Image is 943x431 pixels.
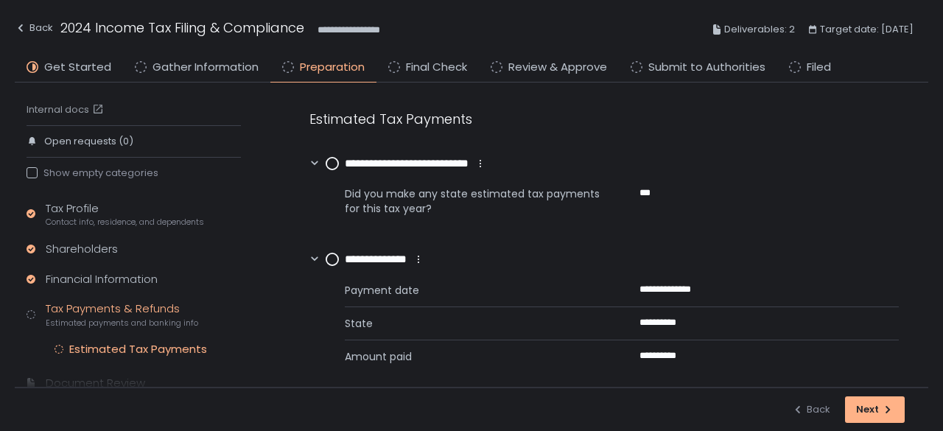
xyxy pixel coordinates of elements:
span: Payment date [345,283,604,298]
span: State [345,316,604,331]
span: Contact info, residence, and dependents [46,217,204,228]
div: Financial Information [46,271,158,288]
div: Back [792,403,830,416]
div: Tax Payments & Refunds [46,301,198,329]
div: Estimated Tax Payments [69,342,207,357]
span: Amount paid [345,349,604,364]
div: Shareholders [46,241,118,258]
div: Tax Profile [46,200,204,228]
span: Final Check [406,59,467,76]
span: Did you make any state estimated tax payments for this tax year? [345,186,604,216]
h1: 2024 Income Tax Filing & Compliance [60,18,304,38]
span: Open requests (0) [44,135,133,148]
span: Estimated payments and banking info [46,318,198,329]
span: Preparation [300,59,365,76]
button: Back [792,396,830,423]
span: Gather Information [153,59,259,76]
span: Deliverables: 2 [724,21,795,38]
span: Target date: [DATE] [820,21,914,38]
span: Filed [807,59,831,76]
button: Back [15,18,53,42]
div: Next [856,403,894,416]
a: Internal docs [27,103,107,116]
span: Get Started [44,59,111,76]
div: Document Review [46,375,145,392]
span: Review & Approve [508,59,607,76]
span: Submit to Authorities [648,59,765,76]
div: Estimated Tax Payments [309,109,899,129]
div: Back [15,19,53,37]
button: Next [845,396,905,423]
